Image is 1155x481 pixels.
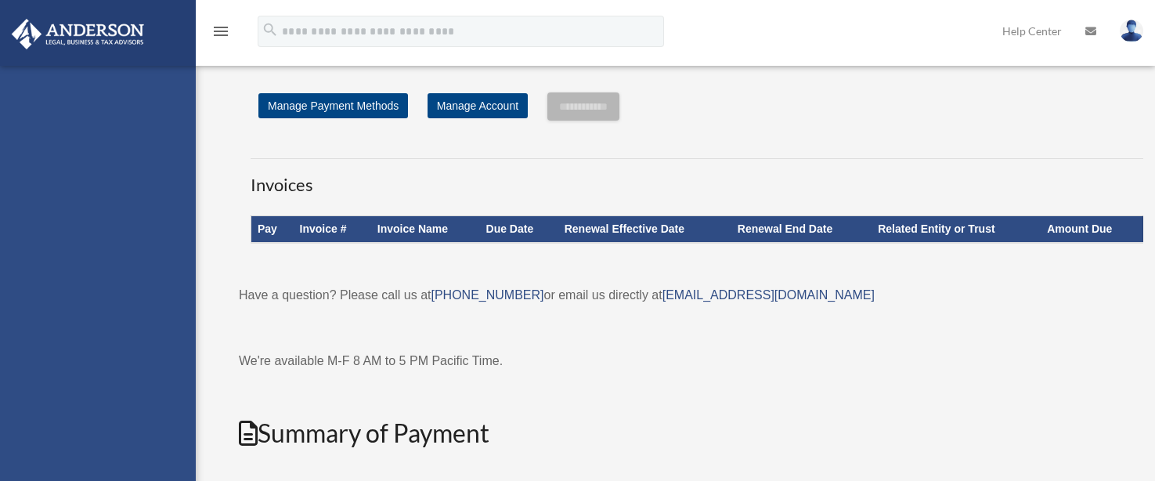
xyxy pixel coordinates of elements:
[428,93,528,118] a: Manage Account
[262,21,279,38] i: search
[872,216,1041,243] th: Related Entity or Trust
[1041,216,1142,243] th: Amount Due
[431,288,543,302] a: [PHONE_NUMBER]
[251,216,294,243] th: Pay
[371,216,480,243] th: Invoice Name
[480,216,558,243] th: Due Date
[239,284,1155,306] p: Have a question? Please call us at or email us directly at
[239,350,1155,372] p: We're available M-F 8 AM to 5 PM Pacific Time.
[558,216,731,243] th: Renewal Effective Date
[7,19,149,49] img: Anderson Advisors Platinum Portal
[294,216,371,243] th: Invoice #
[211,22,230,41] i: menu
[662,288,875,302] a: [EMAIL_ADDRESS][DOMAIN_NAME]
[251,158,1143,197] h3: Invoices
[239,416,1155,451] h2: Summary of Payment
[258,93,408,118] a: Manage Payment Methods
[211,27,230,41] a: menu
[731,216,872,243] th: Renewal End Date
[1120,20,1143,42] img: User Pic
